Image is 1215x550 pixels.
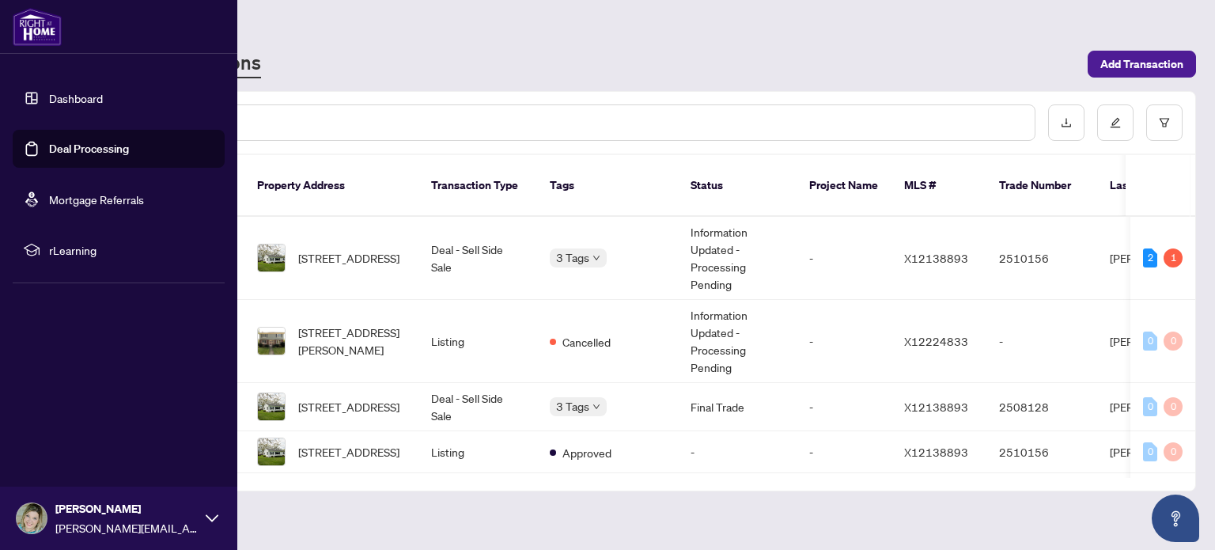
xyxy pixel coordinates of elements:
img: thumbnail-img [258,393,285,420]
span: X12138893 [904,445,968,459]
span: 3 Tags [556,397,589,415]
th: Transaction Type [418,155,537,217]
span: edit [1110,117,1121,128]
span: [STREET_ADDRESS] [298,398,399,415]
td: - [797,383,891,431]
button: download [1048,104,1084,141]
td: 2508128 [986,383,1097,431]
div: 0 [1164,442,1183,461]
div: 0 [1143,442,1157,461]
img: Profile Icon [17,503,47,533]
span: X12138893 [904,400,968,414]
img: thumbnail-img [258,438,285,465]
button: Add Transaction [1088,51,1196,78]
th: Project Name [797,155,891,217]
td: - [797,300,891,383]
span: Approved [562,444,611,461]
div: 0 [1164,332,1183,351]
th: MLS # [891,155,986,217]
button: filter [1146,104,1183,141]
span: rLearning [49,241,214,259]
button: Open asap [1152,495,1199,542]
a: Dashboard [49,91,103,105]
td: Deal - Sell Side Sale [418,217,537,300]
td: 2510156 [986,217,1097,300]
div: 0 [1143,332,1157,351]
td: - [797,217,891,300]
span: filter [1159,117,1170,128]
td: - [678,431,797,473]
th: Trade Number [986,155,1097,217]
span: [STREET_ADDRESS] [298,249,399,267]
td: Final Trade [678,383,797,431]
td: - [986,300,1097,383]
td: Listing [418,300,537,383]
div: 0 [1143,397,1157,416]
span: Cancelled [562,333,611,351]
th: Tags [537,155,678,217]
span: 3 Tags [556,248,589,267]
td: Information Updated - Processing Pending [678,300,797,383]
img: logo [13,8,62,46]
span: [STREET_ADDRESS][PERSON_NAME] [298,324,406,358]
td: 2510156 [986,431,1097,473]
span: download [1061,117,1072,128]
span: [PERSON_NAME] [55,500,198,518]
th: Status [678,155,797,217]
span: X12224833 [904,334,968,348]
span: [PERSON_NAME][EMAIL_ADDRESS][DOMAIN_NAME] [55,519,198,537]
div: 2 [1143,248,1157,267]
td: Listing [418,431,537,473]
td: - [797,431,891,473]
div: 1 [1164,248,1183,267]
a: Deal Processing [49,142,129,156]
a: Mortgage Referrals [49,192,144,207]
img: thumbnail-img [258,328,285,355]
div: 0 [1164,397,1183,416]
td: Deal - Sell Side Sale [418,383,537,431]
button: edit [1097,104,1134,141]
td: Information Updated - Processing Pending [678,217,797,300]
span: down [592,254,600,262]
span: Add Transaction [1100,51,1183,77]
img: thumbnail-img [258,245,285,271]
span: down [592,403,600,411]
span: X12138893 [904,251,968,265]
th: Property Address [244,155,418,217]
span: [STREET_ADDRESS] [298,443,399,461]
